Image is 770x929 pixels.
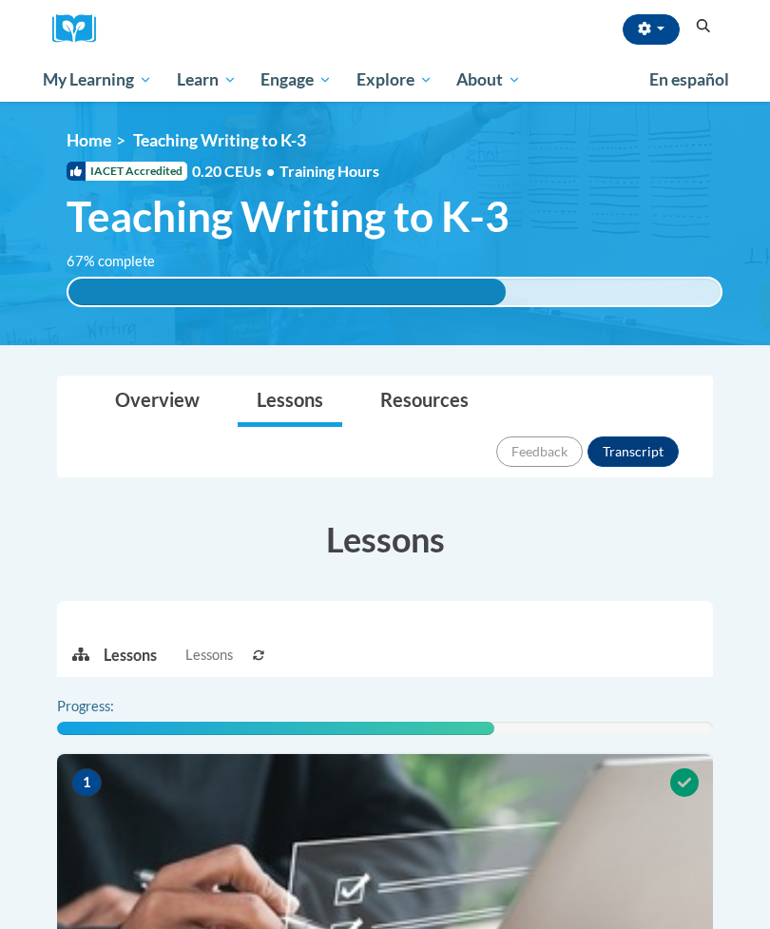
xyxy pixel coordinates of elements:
[185,645,233,666] span: Lessons
[67,251,176,272] label: 67% complete
[52,14,109,44] a: Cox Campus
[637,60,741,100] a: En español
[67,162,187,181] span: IACET Accredited
[67,191,510,242] span: Teaching Writing to K-3
[57,515,713,563] h3: Lessons
[177,68,237,91] span: Learn
[29,58,741,102] div: Main menu
[356,68,433,91] span: Explore
[266,162,275,180] span: •
[43,68,152,91] span: My Learning
[30,58,164,102] a: My Learning
[192,161,279,182] span: 0.20 CEUs
[649,69,729,89] span: En español
[164,58,249,102] a: Learn
[248,58,344,102] a: Engage
[279,162,379,180] span: Training Hours
[361,377,488,427] a: Resources
[238,377,342,427] a: Lessons
[104,645,157,666] p: Lessons
[689,15,718,38] button: Search
[133,130,306,150] span: Teaching Writing to K-3
[587,436,679,467] button: Transcript
[344,58,445,102] a: Explore
[623,14,680,45] button: Account Settings
[71,768,102,797] span: 1
[57,696,166,717] label: Progress:
[496,436,583,467] button: Feedback
[260,68,332,91] span: Engage
[96,377,219,427] a: Overview
[456,68,521,91] span: About
[67,130,111,150] a: Home
[68,279,506,305] div: 67% complete
[445,58,534,102] a: About
[52,14,109,44] img: Logo brand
